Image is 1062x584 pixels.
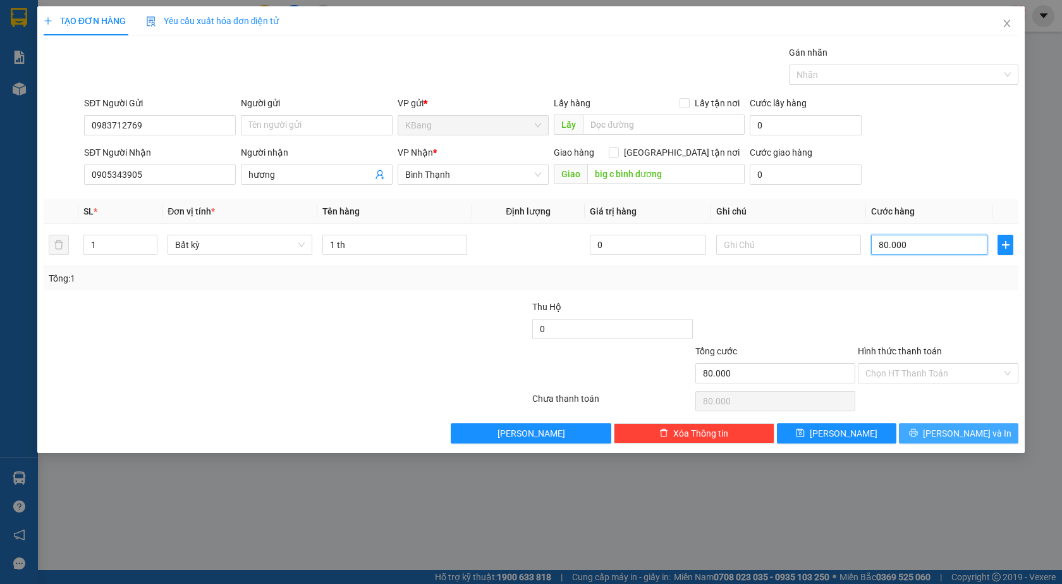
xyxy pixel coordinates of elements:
[590,235,706,255] input: 0
[322,206,360,216] span: Tên hàng
[49,235,69,255] button: delete
[858,346,942,356] label: Hình thức thanh toán
[84,96,236,110] div: SĐT Người Gửi
[716,235,861,255] input: Ghi Chú
[619,146,745,159] span: [GEOGRAPHIC_DATA] tận nơi
[146,16,156,27] img: icon
[871,206,915,216] span: Cước hàng
[659,428,668,438] span: delete
[777,423,896,444] button: save[PERSON_NAME]
[998,235,1013,255] button: plus
[789,47,827,58] label: Gán nhãn
[83,206,94,216] span: SL
[923,426,1011,440] span: [PERSON_NAME] và In
[554,147,594,158] span: Giao hàng
[690,96,745,110] span: Lấy tận nơi
[998,240,1013,250] span: plus
[375,170,385,180] span: user-add
[989,6,1025,42] button: Close
[405,165,542,184] span: Bình Thạnh
[175,235,305,254] span: Bất kỳ
[750,165,862,185] input: Cước giao hàng
[673,426,728,440] span: Xóa Thông tin
[241,146,393,159] div: Người nhận
[587,164,745,184] input: Dọc đường
[750,115,862,135] input: Cước lấy hàng
[44,16,52,25] span: plus
[44,16,126,26] span: TẠO ĐƠN HÀNG
[554,115,583,135] span: Lấy
[451,423,611,444] button: [PERSON_NAME]
[711,199,866,224] th: Ghi chú
[810,426,877,440] span: [PERSON_NAME]
[909,428,918,438] span: printer
[506,206,551,216] span: Định lượng
[590,206,637,216] span: Giá trị hàng
[583,115,745,135] input: Dọc đường
[614,423,774,444] button: deleteXóa Thông tin
[554,98,590,108] span: Lấy hàng
[796,428,805,438] span: save
[241,96,393,110] div: Người gửi
[750,98,807,108] label: Cước lấy hàng
[750,147,812,158] label: Cước giao hàng
[84,146,236,159] div: SĐT Người Nhận
[531,392,694,414] div: Chưa thanh toán
[554,164,587,184] span: Giao
[405,116,542,135] span: KBang
[398,147,433,158] span: VP Nhận
[49,271,410,285] div: Tổng: 1
[899,423,1018,444] button: printer[PERSON_NAME] và In
[695,346,737,356] span: Tổng cước
[398,96,549,110] div: VP gửi
[497,426,565,440] span: [PERSON_NAME]
[146,16,279,26] span: Yêu cầu xuất hóa đơn điện tử
[322,235,467,255] input: VD: Bàn, Ghế
[532,302,561,312] span: Thu Hộ
[168,206,215,216] span: Đơn vị tính
[1002,18,1012,28] span: close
